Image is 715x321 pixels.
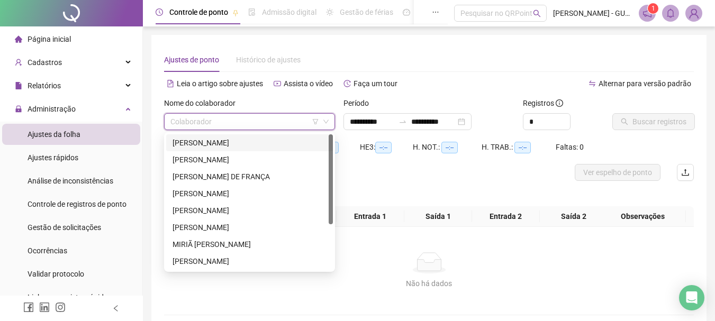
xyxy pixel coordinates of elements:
div: HIAGO SANTOS DE FRANÇA [166,168,333,185]
div: H. TRAB.: [482,141,556,153]
span: Observações [604,210,682,222]
span: Controle de registros de ponto [28,200,126,208]
span: home [15,35,22,43]
span: ellipsis [432,8,439,16]
span: --:-- [441,142,458,153]
span: pushpin [232,10,239,16]
span: Link para registro rápido [28,293,108,301]
span: Análise de inconsistências [28,177,113,185]
span: facebook [23,302,34,313]
div: MIRIÃ MILENA DE PAULA [166,236,333,253]
div: [PERSON_NAME] [173,255,327,267]
span: Faça um tour [354,79,397,88]
span: file-done [248,8,256,16]
span: Ajustes rápidos [28,153,78,162]
span: --:-- [375,142,392,153]
span: Alternar para versão padrão [599,79,691,88]
span: Gestão de solicitações [28,223,101,232]
span: to [399,117,407,126]
span: Relatórios [28,81,61,90]
span: swap [589,80,596,87]
div: JOICE VITORIA SANTOS MOURA [166,219,333,236]
span: history [343,80,351,87]
div: NATHALIA OLIVEIRA DA SILVA [166,253,333,270]
div: [PERSON_NAME] [173,188,327,199]
div: Open Intercom Messenger [679,285,704,310]
span: notification [642,8,652,18]
span: Ajustes da folha [28,130,80,139]
span: Validar protocolo [28,270,84,278]
div: MIRIÃ [PERSON_NAME] [173,239,327,250]
span: --:-- [514,142,531,153]
th: Saída 1 [404,206,472,227]
span: Registros [523,97,563,109]
th: Observações [600,206,686,227]
span: left [112,305,120,312]
span: Cadastros [28,58,62,67]
span: search [533,10,541,17]
button: Ver espelho de ponto [575,164,660,181]
span: sun [326,8,333,16]
div: HE 3: [360,141,413,153]
div: [PERSON_NAME] DE FRANÇA [173,171,327,182]
div: Não há dados [177,278,681,289]
span: 1 [651,5,655,12]
div: DIANDRA DE SOUZA SILVA [166,151,333,168]
span: Ocorrências [28,246,67,255]
span: dashboard [403,8,410,16]
span: down [323,118,329,125]
div: [PERSON_NAME] [173,222,327,233]
span: Faltas: 0 [556,143,584,151]
span: filter [312,118,319,125]
span: youtube [274,80,281,87]
span: Admissão digital [262,8,316,16]
span: Leia o artigo sobre ajustes [177,79,263,88]
span: info-circle [556,99,563,107]
span: Administração [28,105,76,113]
span: Página inicial [28,35,71,43]
span: bell [666,8,675,18]
span: upload [681,168,690,177]
th: Entrada 1 [337,206,404,227]
label: Período [343,97,376,109]
div: H. NOT.: [413,141,482,153]
th: Saída 2 [540,206,608,227]
div: AMANDA KARYNNE DE SOUSA DIAS [166,134,333,151]
sup: 1 [648,3,658,14]
span: lock [15,105,22,113]
span: linkedin [39,302,50,313]
span: Gestão de férias [340,8,393,16]
span: instagram [55,302,66,313]
span: clock-circle [156,8,163,16]
span: file [15,82,22,89]
div: IZABELA LIMA DOS SANTOS [166,185,333,202]
span: user-add [15,59,22,66]
label: Nome do colaborador [164,97,242,109]
span: file-text [167,80,174,87]
div: [PERSON_NAME] [173,154,327,166]
span: swap-right [399,117,407,126]
div: JADE IASMIN DA SILVA ROSENDO [166,202,333,219]
span: [PERSON_NAME] - GUARUJA SUPLEMENTOS [553,7,632,19]
div: Ajustes de ponto [164,54,219,66]
div: Histórico de ajustes [236,54,301,66]
img: 25190 [686,5,702,21]
button: Buscar registros [612,113,695,130]
div: [PERSON_NAME] [173,137,327,149]
span: Controle de ponto [169,8,228,16]
div: [PERSON_NAME] [173,205,327,216]
th: Entrada 2 [472,206,540,227]
span: Assista o vídeo [284,79,333,88]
